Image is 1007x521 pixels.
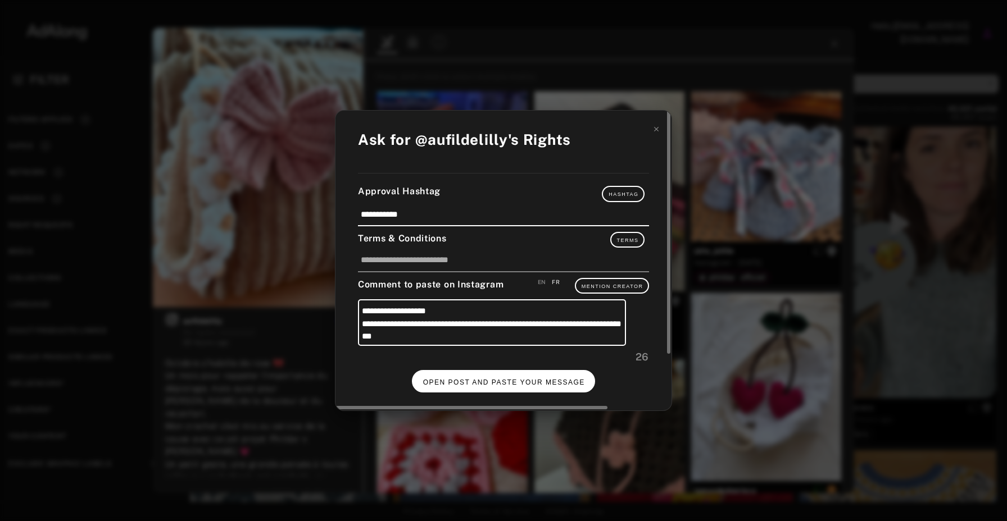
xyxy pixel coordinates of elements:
span: Terms [617,237,639,243]
iframe: Chat Widget [951,467,1007,521]
button: Mention Creator [575,278,649,294]
span: Mention Creator [582,284,643,289]
div: Terms & Conditions [358,232,649,248]
div: 26 [358,349,649,364]
span: Hashtag [609,191,638,197]
div: Save an english version of your comment [538,278,546,286]
button: Terms [610,232,645,248]
div: Ask for @aufildelilly's Rights [358,129,571,150]
button: Hashtag [602,186,645,202]
div: Approval Hashtag [358,185,649,202]
div: Comment to paste on Instagram [358,278,649,294]
div: Save an french version of your comment [552,278,560,286]
span: OPEN POST AND PASTE YOUR MESSAGE [423,378,585,386]
div: Widget de chat [951,467,1007,521]
button: OPEN POST AND PASTE YOUR MESSAGE [412,370,596,392]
